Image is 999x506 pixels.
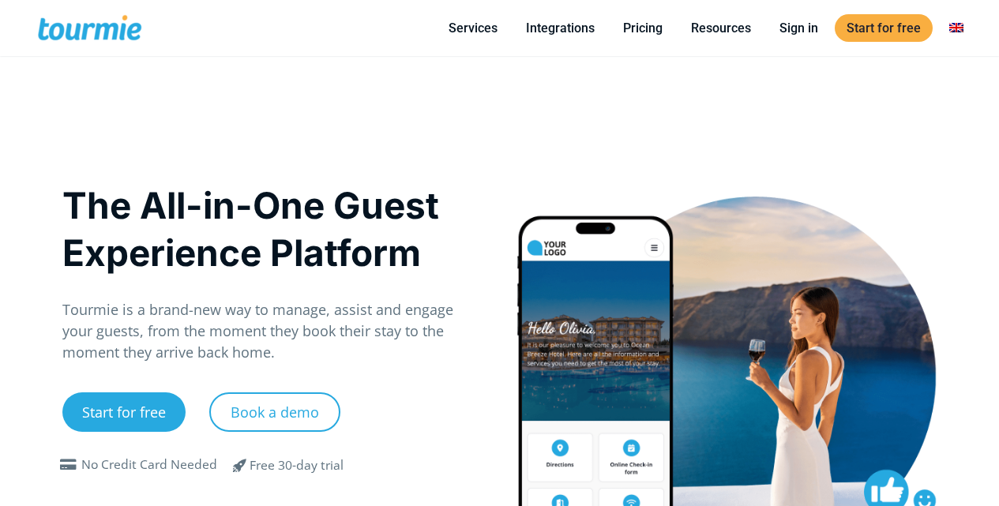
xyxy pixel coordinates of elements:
[62,182,483,276] h1: The All-in-One Guest Experience Platform
[514,18,607,38] a: Integrations
[81,455,217,474] div: No Credit Card Needed
[679,18,763,38] a: Resources
[221,455,259,474] span: 
[56,459,81,471] span: 
[209,392,340,432] a: Book a demo
[611,18,674,38] a: Pricing
[768,18,830,38] a: Sign in
[62,392,186,432] a: Start for free
[250,456,344,475] div: Free 30-day trial
[437,18,509,38] a: Services
[62,299,483,363] p: Tourmie is a brand-new way to manage, assist and engage your guests, from the moment they book th...
[835,14,933,42] a: Start for free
